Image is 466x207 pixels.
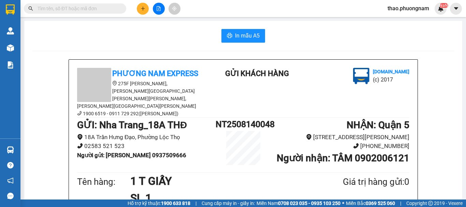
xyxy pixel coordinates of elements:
li: [STREET_ADDRESS][PERSON_NAME] [271,133,409,142]
b: Gửi khách hàng [225,69,289,78]
span: plus [141,6,145,11]
sup: NaN [439,3,448,8]
span: phone [77,111,82,116]
img: icon-new-feature [438,5,444,12]
li: 18A Trần Hưng Đạo, Phường Lộc Thọ [77,133,216,142]
img: logo-vxr [6,4,15,15]
span: Cung cấp máy in - giấy in: [202,199,255,207]
input: Tìm tên, số ĐT hoặc mã đơn [38,5,118,12]
b: NHẬN : Quận 5 [347,119,409,131]
div: Tên hàng: [77,175,130,189]
span: ⚪️ [342,202,344,205]
span: environment [77,134,83,140]
span: printer [227,33,232,39]
span: phone [77,143,83,149]
img: logo.jpg [353,68,369,84]
li: [PHONE_NUMBER] [271,142,409,151]
b: GỬI : Nha Trang_18A THĐ [77,119,187,131]
span: aim [172,6,177,11]
button: file-add [153,3,165,15]
b: Phương Nam Express [112,69,198,78]
strong: 0708 023 035 - 0935 103 250 [278,201,340,206]
button: printerIn mẫu A5 [221,29,265,43]
span: Miền Nam [257,199,340,207]
li: 02583 521 523 [77,142,216,151]
span: In mẫu A5 [235,31,260,40]
img: warehouse-icon [7,27,14,34]
h1: SL 1 [130,190,310,207]
li: (c) 2017 [373,75,409,84]
span: | [195,199,196,207]
h1: 1 T GIẤY [130,173,310,190]
span: environment [112,81,117,86]
span: copyright [428,201,433,206]
img: solution-icon [7,61,14,69]
span: Miền Bắc [346,199,395,207]
button: aim [169,3,180,15]
button: caret-down [450,3,462,15]
b: [DOMAIN_NAME] [373,69,409,74]
img: warehouse-icon [7,44,14,51]
strong: 0369 525 060 [366,201,395,206]
span: file-add [156,6,161,11]
div: Giá trị hàng gửi: 0 [310,175,409,189]
h1: NT2508140048 [216,118,271,131]
span: caret-down [453,5,459,12]
span: question-circle [7,162,14,168]
li: 275F [PERSON_NAME], [PERSON_NAME][GEOGRAPHIC_DATA][PERSON_NAME][PERSON_NAME], [PERSON_NAME][GEOGR... [77,80,200,110]
span: environment [306,134,312,140]
span: phone [353,143,359,149]
span: search [28,6,33,11]
strong: 1900 633 818 [161,201,190,206]
span: | [400,199,401,207]
span: message [7,193,14,199]
span: notification [7,177,14,184]
span: Hỗ trợ kỹ thuật: [128,199,190,207]
span: thao.phuongnam [382,4,435,13]
button: plus [137,3,149,15]
li: 1900 6519 - 0911 729 292([PERSON_NAME]) [77,110,200,117]
img: warehouse-icon [7,146,14,153]
b: Người nhận : TÂM 0902006121 [277,152,409,164]
b: Người gửi : [PERSON_NAME] 0937509666 [77,152,186,159]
